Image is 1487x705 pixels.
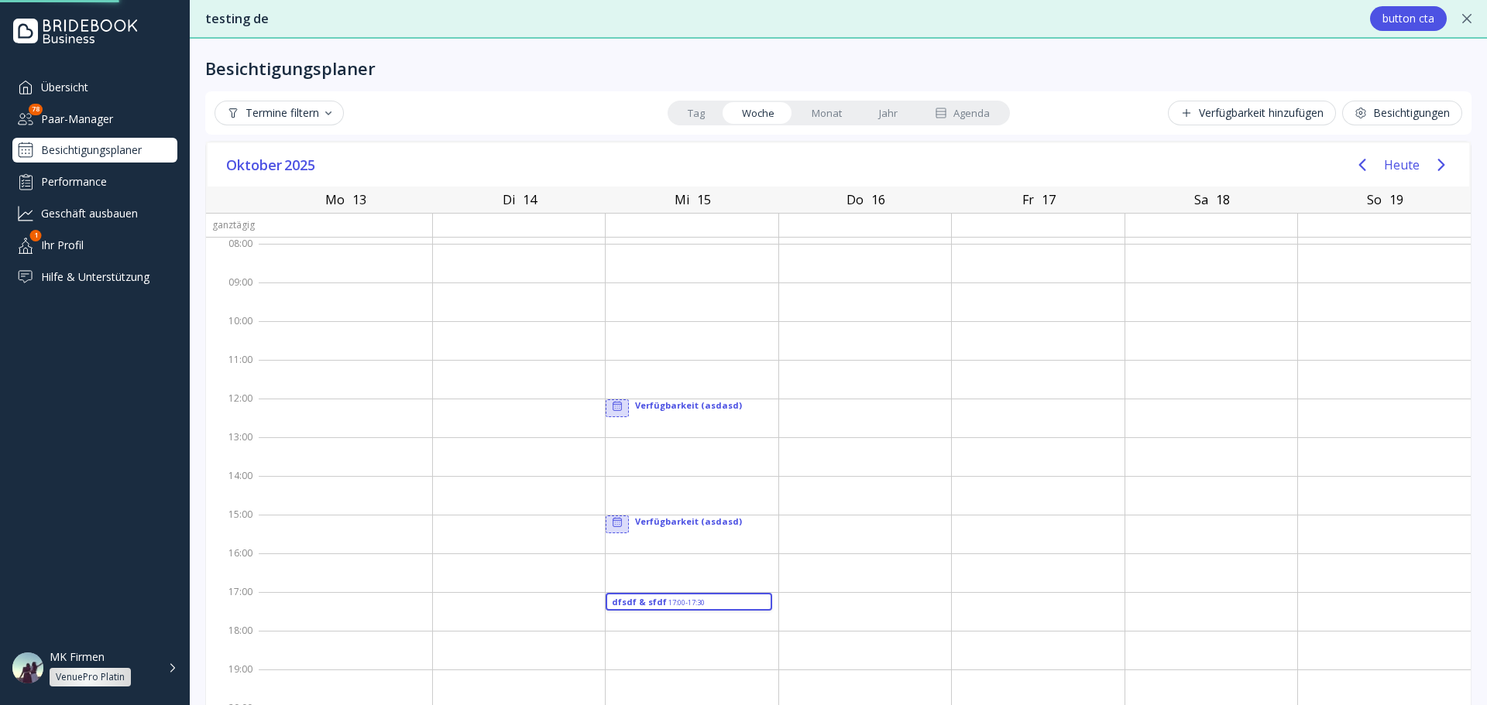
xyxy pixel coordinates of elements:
a: Performance [12,169,177,194]
div: button cta [1382,12,1434,25]
a: Tag [669,102,723,124]
img: dpr=1,fit=cover,g=face,w=48,h=48 [12,652,43,683]
a: Übersicht [12,74,177,100]
div: 19:00 [206,660,259,699]
div: 10:00 [206,312,259,351]
div: 19 [1386,190,1406,210]
div: 18:00 [206,621,259,660]
div: VenuePro Platin [56,671,125,683]
div: 15 [694,190,714,210]
div: Verfügbarkeit hinzufügen [1180,107,1324,119]
button: Next page [1426,149,1457,180]
a: Jahr [860,102,916,124]
div: 16:00 [206,544,259,583]
div: 09:00 [206,273,259,312]
span: Oktober [226,153,284,176]
div: Fr [1018,189,1039,210]
div: 13 [349,190,369,210]
button: Verfügbarkeit hinzufügen [1168,101,1336,125]
div: Verfügbarkeit (asdasd), 15:00 - 15:30 [606,515,772,534]
div: Paar-Manager [12,106,177,132]
a: Hilfe & Unterstützung [12,264,177,289]
div: dfsdf & sfdf [612,596,667,608]
a: Besichtigungsplaner [12,138,177,163]
div: Mo [321,189,349,210]
div: 16 [868,190,888,210]
div: 14 [520,190,540,210]
div: Verfügbarkeit (asdasd), 12:00 - 12:30 [606,399,772,418]
div: 17:00 [206,583,259,621]
button: Heute [1384,151,1420,179]
div: Besichtigungen [1355,107,1450,119]
div: Sa [1190,189,1213,210]
button: Termine filtern [215,101,344,125]
div: 13:00 [206,428,259,467]
div: 1 [30,230,42,241]
div: 15:00 [206,505,259,544]
a: Ihr Profil1 [12,232,177,258]
div: Do [842,189,868,210]
a: Monat [793,102,860,124]
div: 14:00 [206,467,259,505]
div: Ganztägig [206,214,259,236]
div: Di [498,189,520,210]
div: MK Firmen [50,650,105,664]
div: dfsdf & sfdf, 17:00 - 17:30 [606,592,772,611]
a: Woche [723,102,793,124]
div: 12:00 [206,389,259,428]
button: Oktober2025 [220,153,324,176]
a: Paar-Manager78 [12,106,177,132]
div: So [1362,189,1386,210]
div: testing de [205,10,1355,28]
div: 17:00 - 17:30 [668,598,766,608]
button: Previous page [1347,149,1378,180]
div: 11:00 [206,351,259,389]
div: 17 [1039,190,1059,210]
button: Besichtigungen [1342,101,1462,125]
div: Ihr Profil [12,232,177,258]
div: Besichtigungsplaner [205,57,376,79]
div: Agenda [935,106,990,121]
div: 18 [1213,190,1233,210]
div: 78 [29,104,43,115]
button: button cta [1370,6,1447,31]
span: 2025 [284,153,318,176]
a: Geschäft ausbauen [12,200,177,226]
div: Mi [670,189,694,210]
div: 08:00 [206,234,259,273]
div: Termine filtern [227,107,331,119]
